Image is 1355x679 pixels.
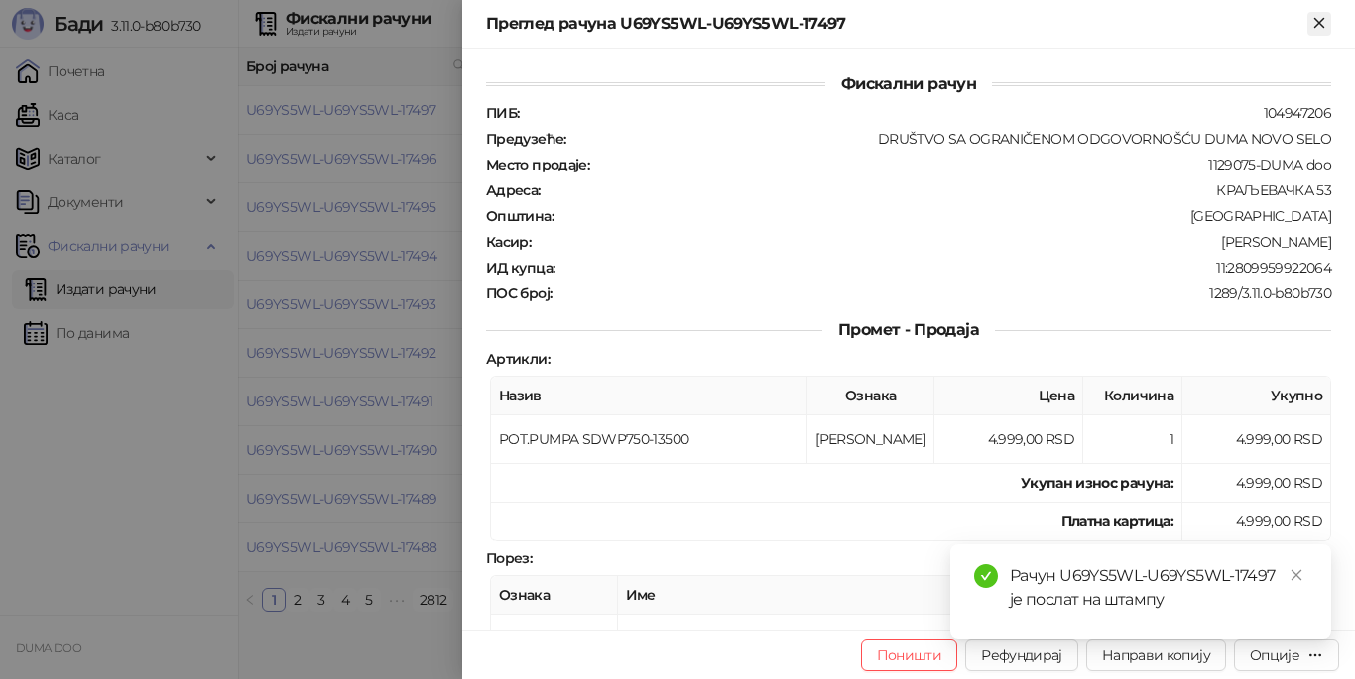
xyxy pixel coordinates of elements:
[568,130,1333,148] div: DRUŠTVO SA OGRANIČENOM ODGOVORNOŠĆU DUMA NOVO SELO
[521,104,1333,122] div: 104947206
[486,207,554,225] strong: Општина :
[533,233,1333,251] div: [PERSON_NAME]
[491,615,618,663] td: [PERSON_NAME]
[1083,377,1182,415] th: Количина
[1307,12,1331,36] button: Close
[1182,377,1331,415] th: Укупно
[807,415,934,464] td: [PERSON_NAME]
[491,377,807,415] th: Назив
[974,564,998,588] span: check-circle
[486,104,519,122] strong: ПИБ :
[486,350,550,368] strong: Артикли :
[1083,415,1182,464] td: 1
[1182,503,1331,541] td: 4.999,00 RSD
[1010,564,1307,612] div: Рачун U69YS5WL-U69YS5WL-17497 је послат на штампу
[934,415,1083,464] td: 4.999,00 RSD
[486,233,531,251] strong: Касир :
[543,181,1333,199] div: КРАЉЕВАЧКА 53
[861,639,958,671] button: Поништи
[555,207,1333,225] div: [GEOGRAPHIC_DATA]
[807,377,934,415] th: Ознака
[1086,639,1226,671] button: Направи копију
[1250,646,1299,664] div: Опције
[486,156,589,173] strong: Место продаје :
[825,74,992,93] span: Фискални рачун
[618,615,1103,663] td: О-ПДВ
[618,576,1103,615] th: Име
[554,284,1333,302] div: 1289/3.11.0-b80b730
[491,415,807,464] td: POT.PUMPA SDWP750-13500
[556,259,1333,277] div: 11:2809959922064
[1290,568,1303,582] span: close
[486,181,541,199] strong: Адреса :
[965,639,1078,671] button: Рефундирај
[1182,464,1331,503] td: 4.999,00 RSD
[491,576,618,615] th: Ознака
[1061,512,1173,530] strong: Платна картица :
[486,130,566,148] strong: Предузеће :
[486,259,554,277] strong: ИД купца :
[822,320,995,339] span: Промет - Продаја
[1286,564,1307,586] a: Close
[1234,639,1339,671] button: Опције
[1021,474,1173,492] strong: Укупан износ рачуна :
[934,377,1083,415] th: Цена
[486,284,552,302] strong: ПОС број :
[1102,646,1210,664] span: Направи копију
[1182,415,1331,464] td: 4.999,00 RSD
[486,12,1307,36] div: Преглед рачуна U69YS5WL-U69YS5WL-17497
[591,156,1333,173] div: 1129075-DUMA doo
[486,549,532,567] strong: Порез :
